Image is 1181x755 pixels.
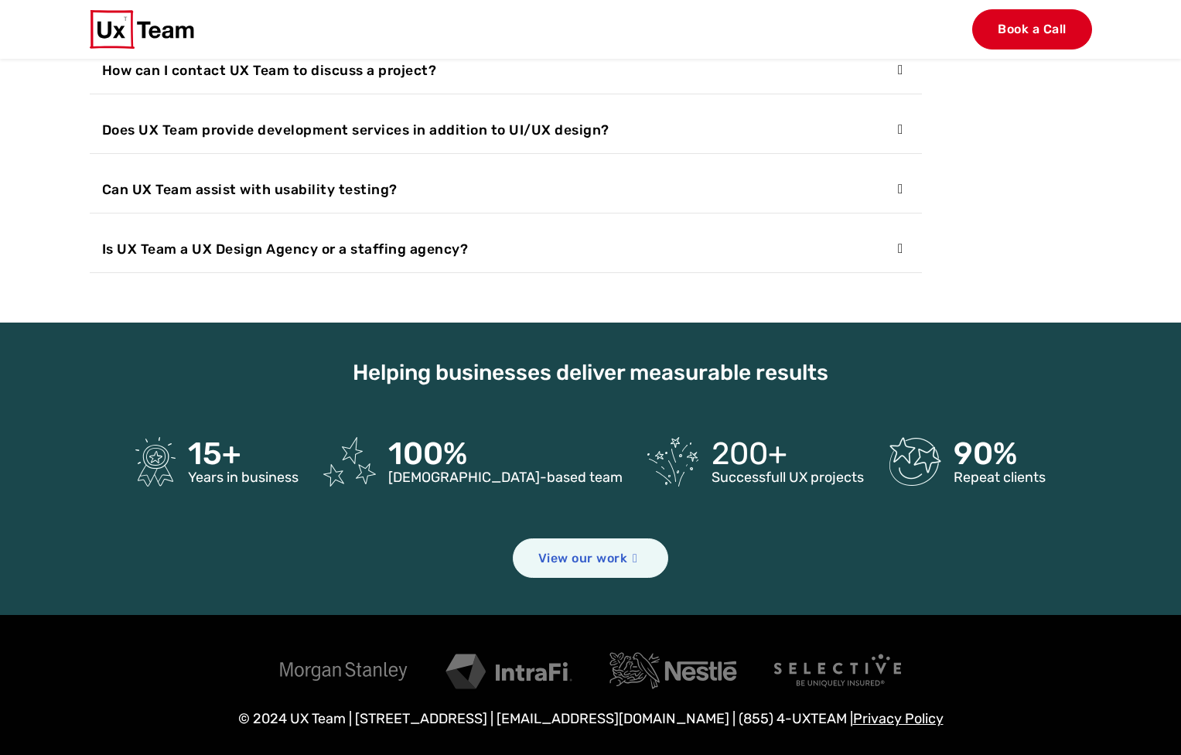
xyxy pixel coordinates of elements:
a: View our work [513,538,669,579]
span: Does UX Team provide development services in addition to UI/UX design? [102,119,609,141]
p: Successfull UX projects [712,466,864,489]
img: Selective [774,654,901,688]
button: Can UX Team assist with usability testing? [90,166,922,213]
span: 15+ [188,436,241,472]
span: Is UX Team a UX Design Agency or a staffing agency? [102,238,469,260]
img: UX Team [90,10,195,49]
span: How can I contact UX Team to discuss a project? [102,60,437,81]
button: How can I contact UX Team to discuss a project? [90,47,922,94]
p: Years in business [188,466,299,489]
a: Privacy Policy [853,710,944,727]
p: © 2024 UX Team | [STREET_ADDRESS] | [EMAIL_ADDRESS][DOMAIN_NAME] | (855) 4-UXTEAM | [90,708,1092,730]
span: 200+ [712,436,787,472]
span: 100% [388,436,467,472]
img: Morgan [280,661,408,681]
a: Book a Call [972,9,1092,50]
span: Can UX Team assist with usability testing? [102,179,398,200]
button: Is UX Team a UX Design Agency or a staffing agency? [90,226,922,272]
img: IntraFi [445,653,572,689]
span: 90% [954,436,1017,472]
p: Repeat clients [954,466,1046,489]
p: [DEMOGRAPHIC_DATA]-based team [388,466,623,489]
button: Does UX Team provide development services in addition to UI/UX design? [90,107,922,153]
img: Nestle [609,652,737,689]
